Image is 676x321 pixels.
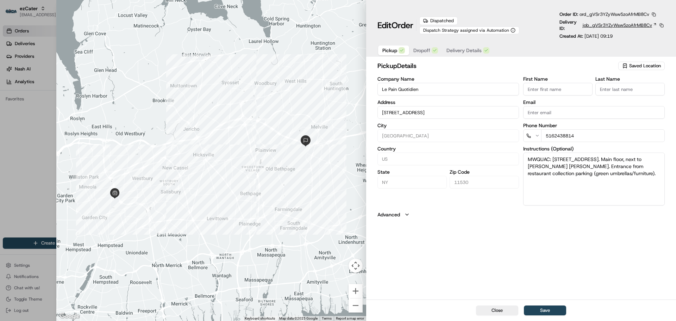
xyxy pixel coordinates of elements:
p: Order ID: [559,11,649,18]
span: API Documentation [67,102,113,109]
input: Enter country [377,153,519,165]
span: Pickup [382,47,397,54]
span: Map data ©2025 Google [279,316,318,320]
button: Dispatch Strategy assigned via Automation [419,26,519,34]
button: Save [524,305,566,315]
div: Dispatched [419,17,458,25]
textarea: MWQUAC: [STREET_ADDRESS]. Main floor, next to [PERSON_NAME] [PERSON_NAME]. Entrance from restaura... [523,153,665,205]
button: Start new chat [120,69,128,78]
span: Saved Location [629,63,661,69]
label: Last Name [595,76,665,81]
label: Address [377,100,519,105]
label: First Name [523,76,593,81]
p: Welcome 👋 [7,28,128,39]
a: Powered byPylon [50,119,85,125]
button: Close [476,305,518,315]
button: Advanced [377,211,665,218]
button: Zoom out [349,298,363,313]
span: job_gVSr3YZyWsw5zoAfrMB8Cv [583,22,652,29]
div: 📗 [7,103,13,109]
span: Pylon [70,119,85,125]
a: Terms [322,316,332,320]
h2: pickup Details [377,61,617,71]
button: Keyboard shortcuts [245,316,275,321]
input: Enter first name [523,83,593,95]
span: [DATE] 09:19 [584,33,613,39]
label: Country [377,146,519,151]
input: Enter company name [377,83,519,95]
label: Instructions (Optional) [523,146,665,151]
a: job_gVSr3YZyWsw5zoAfrMB8Cv [583,22,657,29]
span: Knowledge Base [14,102,54,109]
input: Clear [18,45,116,53]
a: 📗Knowledge Base [4,99,57,112]
label: Phone Number [523,123,665,128]
button: Saved Location [618,61,665,71]
a: Open this area in Google Maps (opens a new window) [58,312,81,321]
input: 630 Old Country Rd, Garden City, NY 11530, USA [377,106,519,119]
span: Delivery Details [446,47,482,54]
label: State [377,169,447,174]
button: Zoom in [349,284,363,298]
label: Zip Code [450,169,519,174]
button: Map camera controls [349,259,363,273]
input: Enter city [377,129,519,142]
span: Order [392,20,413,31]
label: Company Name [377,76,519,81]
p: Created At: [559,33,613,39]
input: Enter state [377,176,447,189]
img: Nash [7,7,21,21]
h1: Edit [377,20,413,31]
img: Google [58,312,81,321]
label: City [377,123,519,128]
span: Dropoff [413,47,430,54]
img: 1736555255976-a54dd68f-1ca7-489b-9aae-adbdc363a1c4 [7,67,20,80]
label: Email [523,100,665,105]
span: ord_gVSr3YZyWsw5zoAfrMB8Cv [580,11,649,17]
input: Enter phone number [541,129,665,142]
a: 💻API Documentation [57,99,116,112]
input: Enter zip code [450,176,519,189]
div: 💻 [60,103,65,109]
span: Dispatch Strategy assigned via Automation [423,27,509,33]
div: We're available if you need us! [24,74,89,80]
input: Enter last name [595,83,665,95]
label: Advanced [377,211,400,218]
input: Enter email [523,106,665,119]
div: Delivery ID: [559,19,665,32]
div: Start new chat [24,67,115,74]
a: Report a map error [336,316,364,320]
